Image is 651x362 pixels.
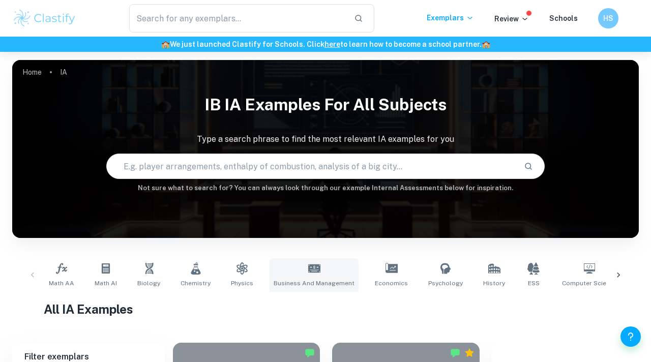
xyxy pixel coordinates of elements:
[95,279,117,288] span: Math AI
[603,13,614,24] h6: HS
[49,279,74,288] span: Math AA
[181,279,211,288] span: Chemistry
[450,348,460,358] img: Marked
[528,279,540,288] span: ESS
[549,14,578,22] a: Schools
[428,279,463,288] span: Psychology
[137,279,160,288] span: Biology
[12,133,639,145] p: Type a search phrase to find the most relevant IA examples for you
[620,326,641,347] button: Help and Feedback
[12,88,639,121] h1: IB IA examples for all subjects
[274,279,354,288] span: Business and Management
[129,4,346,33] input: Search for any exemplars...
[60,67,67,78] p: IA
[598,8,618,28] button: HS
[464,348,475,358] div: Premium
[494,13,529,24] p: Review
[2,39,649,50] h6: We just launched Clastify for Schools. Click to learn how to become a school partner.
[375,279,408,288] span: Economics
[107,152,516,180] input: E.g. player arrangements, enthalpy of combustion, analysis of a big city...
[482,40,490,48] span: 🏫
[231,279,253,288] span: Physics
[161,40,170,48] span: 🏫
[44,300,608,318] h1: All IA Examples
[12,183,639,193] h6: Not sure what to search for? You can always look through our example Internal Assessments below f...
[22,65,42,79] a: Home
[562,279,617,288] span: Computer Science
[12,8,77,28] img: Clastify logo
[305,348,315,358] img: Marked
[520,158,537,175] button: Search
[427,12,474,23] p: Exemplars
[483,279,505,288] span: History
[324,40,340,48] a: here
